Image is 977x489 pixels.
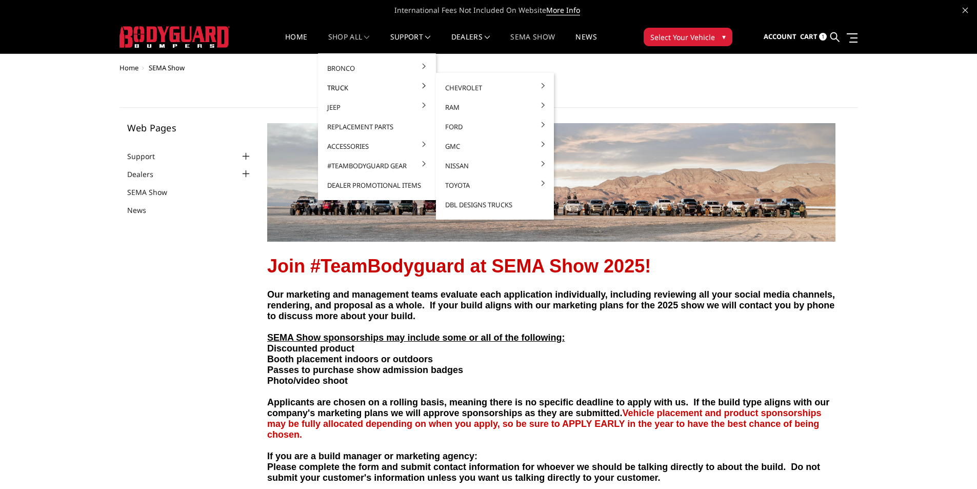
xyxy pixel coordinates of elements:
[390,33,431,53] a: Support
[127,151,168,162] a: Support
[764,23,796,51] a: Account
[328,33,370,53] a: shop all
[127,205,159,216] a: News
[322,117,432,136] a: Replacement Parts
[800,32,818,41] span: Cart
[764,32,796,41] span: Account
[926,440,977,489] iframe: Chat Widget
[119,26,230,48] img: BODYGUARD BUMPERS
[440,136,550,156] a: GMC
[722,31,726,42] span: ▾
[322,136,432,156] a: Accessories
[127,123,252,132] h5: Web Pages
[127,169,166,180] a: Dealers
[1,472,269,478] strong: Tell us more about the other parts of your build. Colors, paint, suspension, wheels, tires, light...
[322,78,432,97] a: Truck
[127,187,180,198] a: SEMA Show
[322,156,432,175] a: #TeamBodyguard Gear
[322,97,432,117] a: Jeep
[440,156,550,175] a: Nissan
[546,5,580,15] a: More Info
[575,33,596,53] a: News
[644,28,732,46] button: Select Your Vehicle
[819,33,827,41] span: 1
[378,419,428,427] strong: Vehicle Model:
[119,82,858,108] h1: SEMA Show
[149,63,185,72] span: SEMA Show
[285,33,307,53] a: Home
[440,175,550,195] a: Toyota
[189,419,236,427] strong: Vehicle Make:
[322,175,432,195] a: Dealer Promotional Items
[440,97,550,117] a: Ram
[800,23,827,51] a: Cart 1
[119,63,138,72] a: Home
[650,32,715,43] span: Select Your Vehicle
[510,33,555,53] a: SEMA Show
[451,33,490,53] a: Dealers
[440,117,550,136] a: Ford
[440,78,550,97] a: Chevrolet
[322,58,432,78] a: Bronco
[440,195,550,214] a: DBL Designs Trucks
